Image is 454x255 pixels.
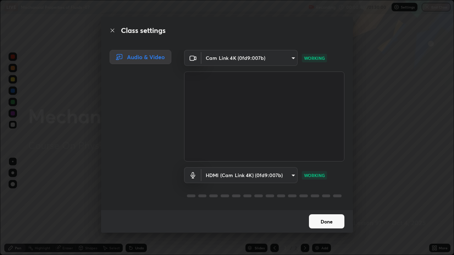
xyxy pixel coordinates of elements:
h2: Class settings [121,25,166,36]
div: Cam Link 4K (0fd9:007b) [201,50,298,66]
div: Audio & Video [110,50,171,64]
div: Cam Link 4K (0fd9:007b) [201,167,298,183]
p: WORKING [304,55,325,61]
p: WORKING [304,172,325,178]
button: Done [309,214,344,228]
